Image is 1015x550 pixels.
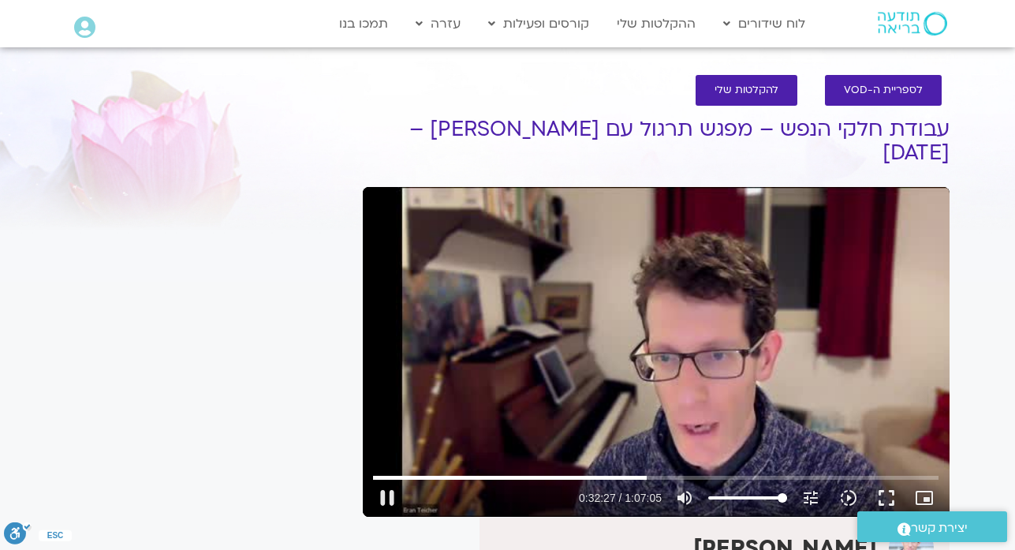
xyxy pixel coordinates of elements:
a: עזרה [408,9,468,39]
span: לספריית ה-VOD [844,84,923,96]
a: קורסים ופעילות [480,9,597,39]
span: יצירת קשר [911,518,968,539]
a: לספריית ה-VOD [825,75,942,106]
span: להקלטות שלי [715,84,778,96]
a: תמכו בנו [331,9,396,39]
a: להקלטות שלי [696,75,797,106]
a: יצירת קשר [857,511,1007,542]
a: ההקלטות שלי [609,9,703,39]
a: לוח שידורים [715,9,813,39]
h1: עבודת חלקי הנפש – מפגש תרגול עם [PERSON_NAME] – [DATE] [363,118,950,165]
img: תודעה בריאה [878,12,947,36]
